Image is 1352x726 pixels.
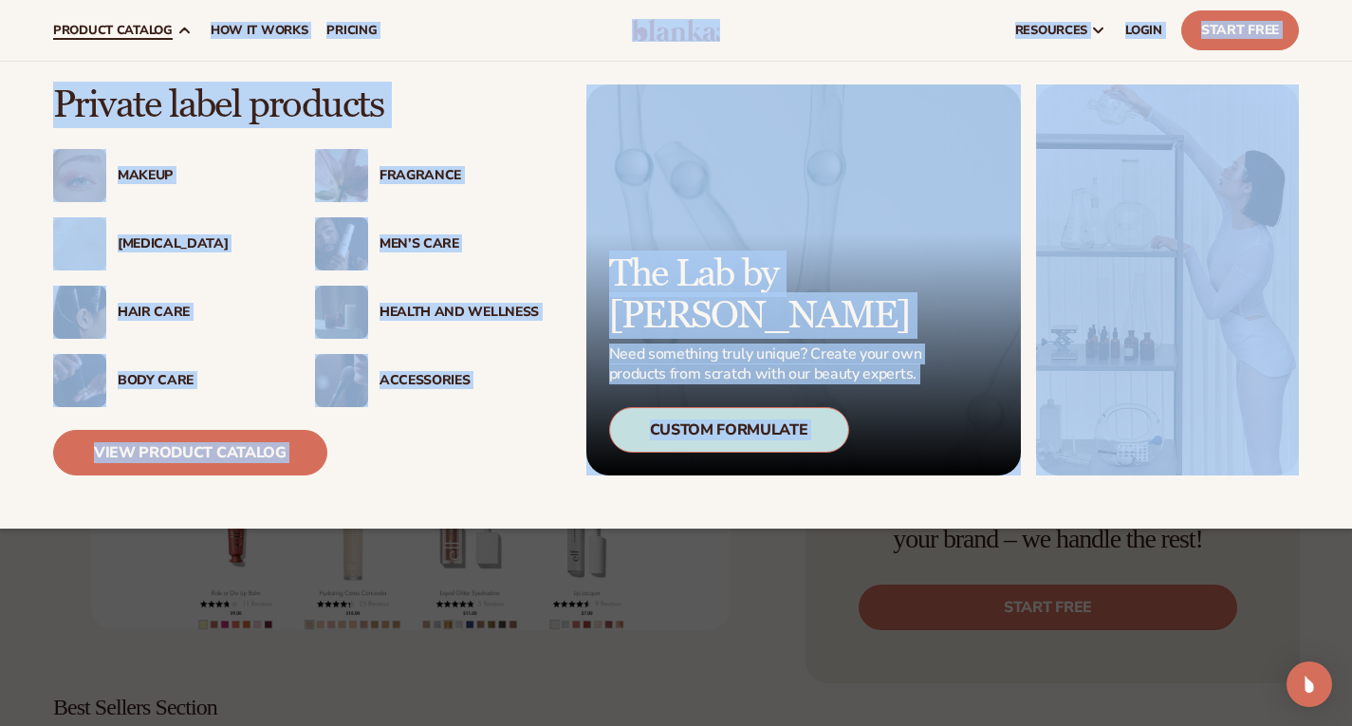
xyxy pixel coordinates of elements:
[315,354,539,407] a: Female with makeup brush. Accessories
[586,84,1022,475] a: Microscopic product formula. The Lab by [PERSON_NAME] Need something truly unique? Create your ow...
[380,373,539,389] div: Accessories
[118,305,277,321] div: Hair Care
[609,344,928,384] p: Need something truly unique? Create your own products from scratch with our beauty experts.
[53,149,106,202] img: Female with glitter eye makeup.
[609,253,928,337] p: The Lab by [PERSON_NAME]
[53,217,106,270] img: Cream moisturizer swatch.
[118,373,277,389] div: Body Care
[1287,661,1332,707] div: Open Intercom Messenger
[315,354,368,407] img: Female with makeup brush.
[632,19,721,42] img: logo
[53,354,106,407] img: Male hand applying moisturizer.
[315,149,368,202] img: Pink blooming flower.
[53,354,277,407] a: Male hand applying moisturizer. Body Care
[53,84,539,126] p: Private label products
[380,168,539,184] div: Fragrance
[326,23,377,38] span: pricing
[53,149,277,202] a: Female with glitter eye makeup. Makeup
[315,217,539,270] a: Male holding moisturizer bottle. Men’s Care
[609,407,849,453] div: Custom Formulate
[380,236,539,252] div: Men’s Care
[53,286,277,339] a: Female hair pulled back with clips. Hair Care
[53,286,106,339] img: Female hair pulled back with clips.
[1036,84,1299,475] img: Female in lab with equipment.
[1181,10,1299,50] a: Start Free
[53,430,327,475] a: View Product Catalog
[118,168,277,184] div: Makeup
[315,286,539,339] a: Candles and incense on table. Health And Wellness
[315,149,539,202] a: Pink blooming flower. Fragrance
[53,217,277,270] a: Cream moisturizer swatch. [MEDICAL_DATA]
[53,23,173,38] span: product catalog
[315,217,368,270] img: Male holding moisturizer bottle.
[118,236,277,252] div: [MEDICAL_DATA]
[1015,23,1087,38] span: resources
[1125,23,1162,38] span: LOGIN
[315,286,368,339] img: Candles and incense on table.
[211,23,308,38] span: How It Works
[380,305,539,321] div: Health And Wellness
